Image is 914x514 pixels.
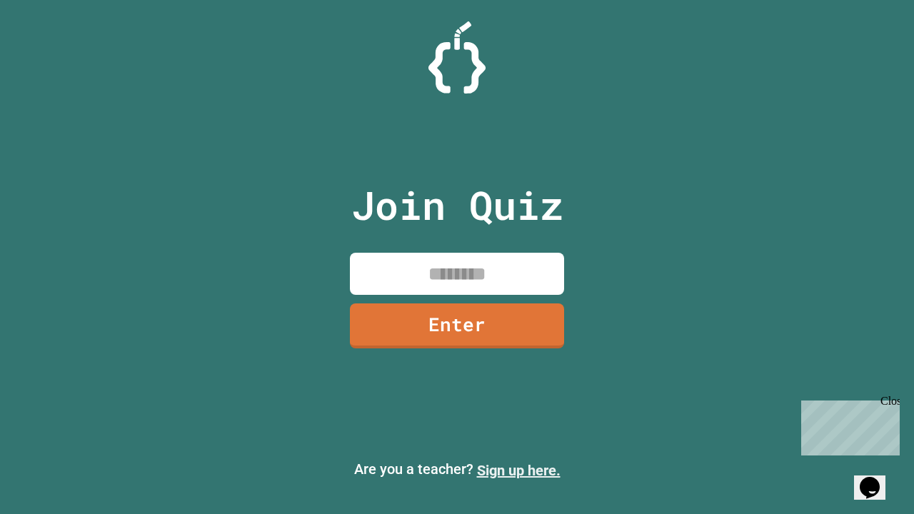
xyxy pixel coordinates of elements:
div: Chat with us now!Close [6,6,99,91]
iframe: chat widget [795,395,900,455]
p: Are you a teacher? [11,458,903,481]
a: Sign up here. [477,462,561,479]
iframe: chat widget [854,457,900,500]
a: Enter [350,303,564,348]
img: Logo.svg [428,21,486,94]
p: Join Quiz [351,176,563,235]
